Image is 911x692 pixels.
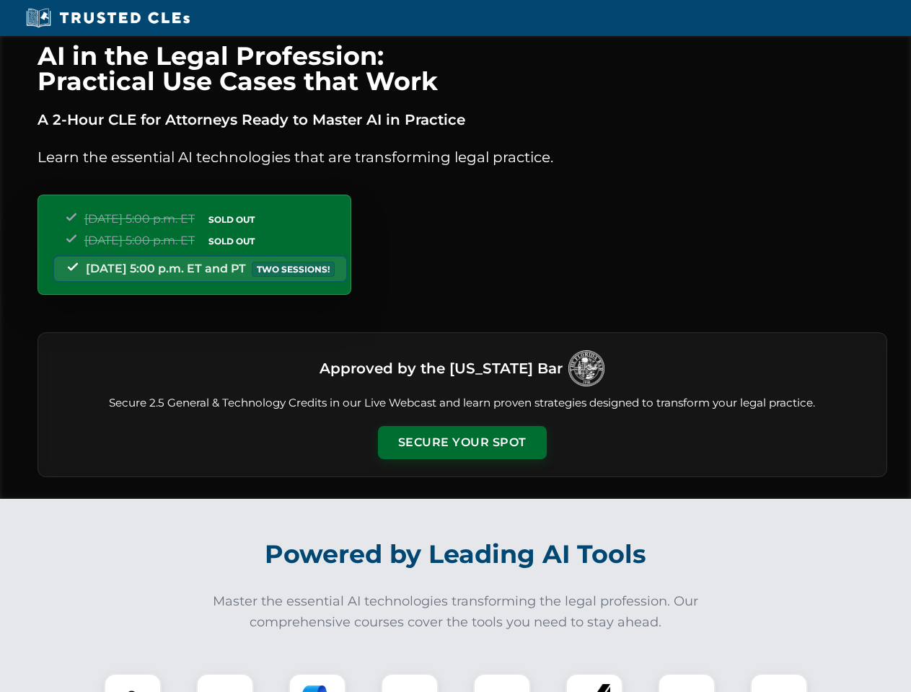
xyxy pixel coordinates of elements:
span: SOLD OUT [203,234,260,249]
span: SOLD OUT [203,212,260,227]
button: Secure Your Spot [378,426,547,459]
p: Secure 2.5 General & Technology Credits in our Live Webcast and learn proven strategies designed ... [56,395,869,412]
span: [DATE] 5:00 p.m. ET [84,234,195,247]
p: Learn the essential AI technologies that are transforming legal practice. [38,146,887,169]
h2: Powered by Leading AI Tools [56,529,855,580]
img: Logo [568,350,604,386]
h3: Approved by the [US_STATE] Bar [320,355,563,381]
p: Master the essential AI technologies transforming the legal profession. Our comprehensive courses... [203,591,708,633]
span: [DATE] 5:00 p.m. ET [84,212,195,226]
p: A 2-Hour CLE for Attorneys Ready to Master AI in Practice [38,108,887,131]
h1: AI in the Legal Profession: Practical Use Cases that Work [38,43,887,94]
img: Trusted CLEs [22,7,194,29]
